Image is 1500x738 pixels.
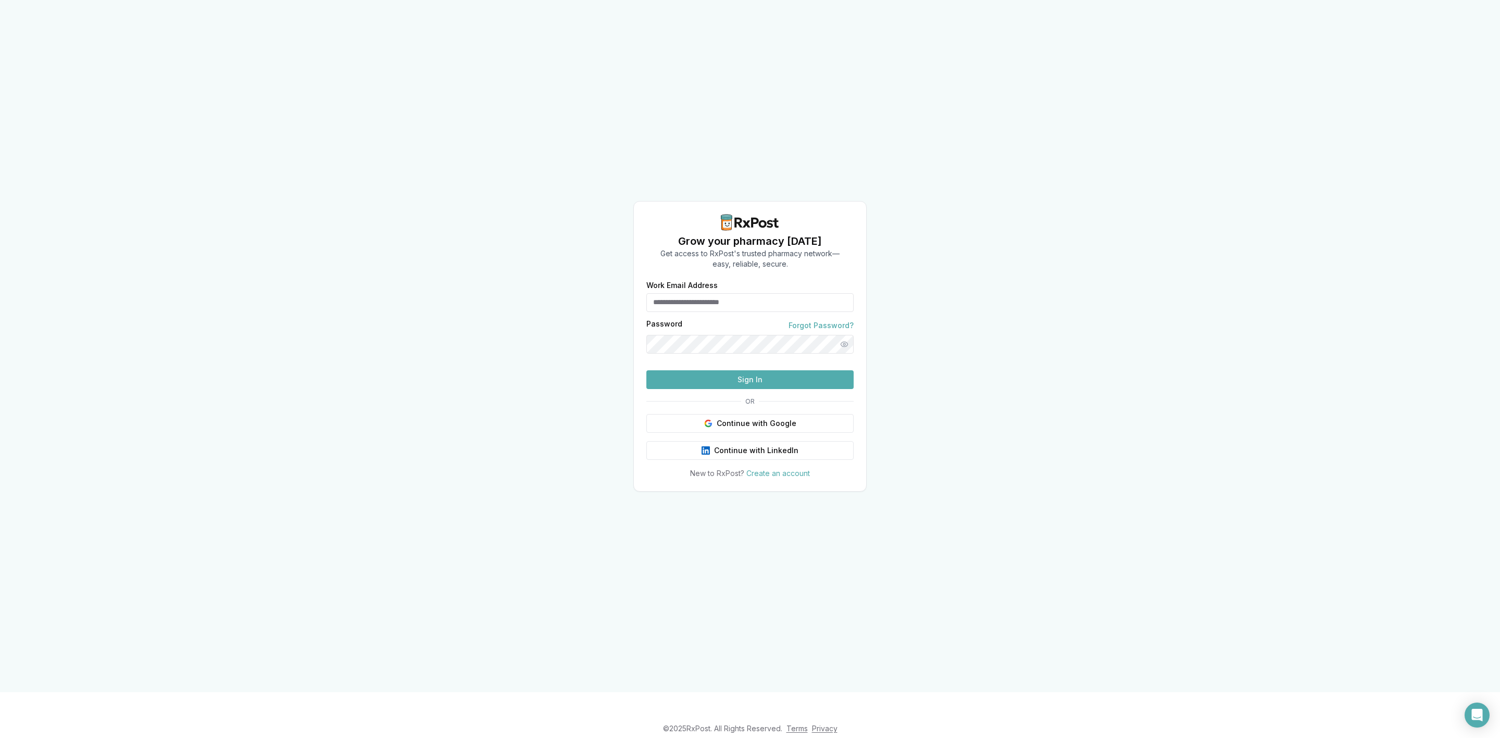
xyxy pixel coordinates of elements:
[746,469,810,478] a: Create an account
[717,214,783,231] img: RxPost Logo
[646,282,854,289] label: Work Email Address
[835,335,854,354] button: Show password
[660,234,840,248] h1: Grow your pharmacy [DATE]
[812,724,838,733] a: Privacy
[702,446,710,455] img: LinkedIn
[646,320,682,331] label: Password
[704,419,712,428] img: Google
[1465,703,1490,728] div: Open Intercom Messenger
[789,320,854,331] a: Forgot Password?
[741,397,759,406] span: OR
[646,441,854,460] button: Continue with LinkedIn
[646,414,854,433] button: Continue with Google
[660,248,840,269] p: Get access to RxPost's trusted pharmacy network— easy, reliable, secure.
[786,724,808,733] a: Terms
[646,370,854,389] button: Sign In
[690,469,744,478] span: New to RxPost?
